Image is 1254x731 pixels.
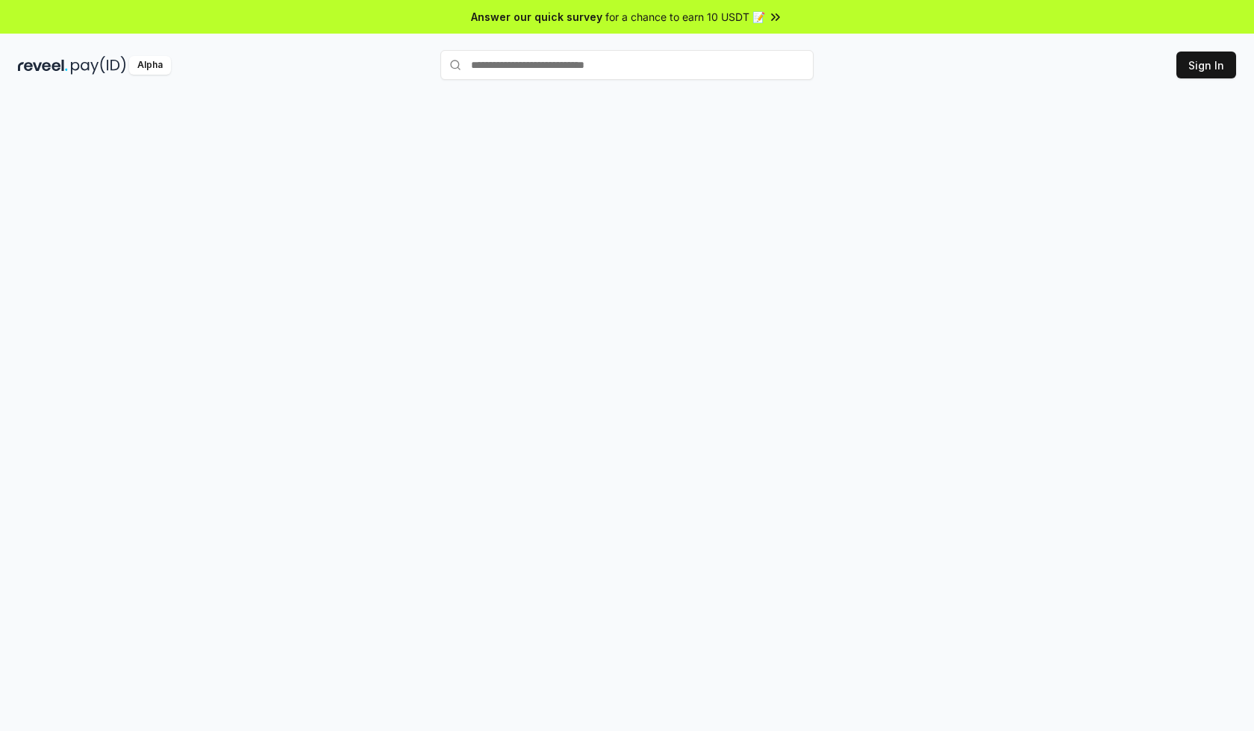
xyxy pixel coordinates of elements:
[1176,52,1236,78] button: Sign In
[71,56,126,75] img: pay_id
[471,9,602,25] span: Answer our quick survey
[129,56,171,75] div: Alpha
[605,9,765,25] span: for a chance to earn 10 USDT 📝
[18,56,68,75] img: reveel_dark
